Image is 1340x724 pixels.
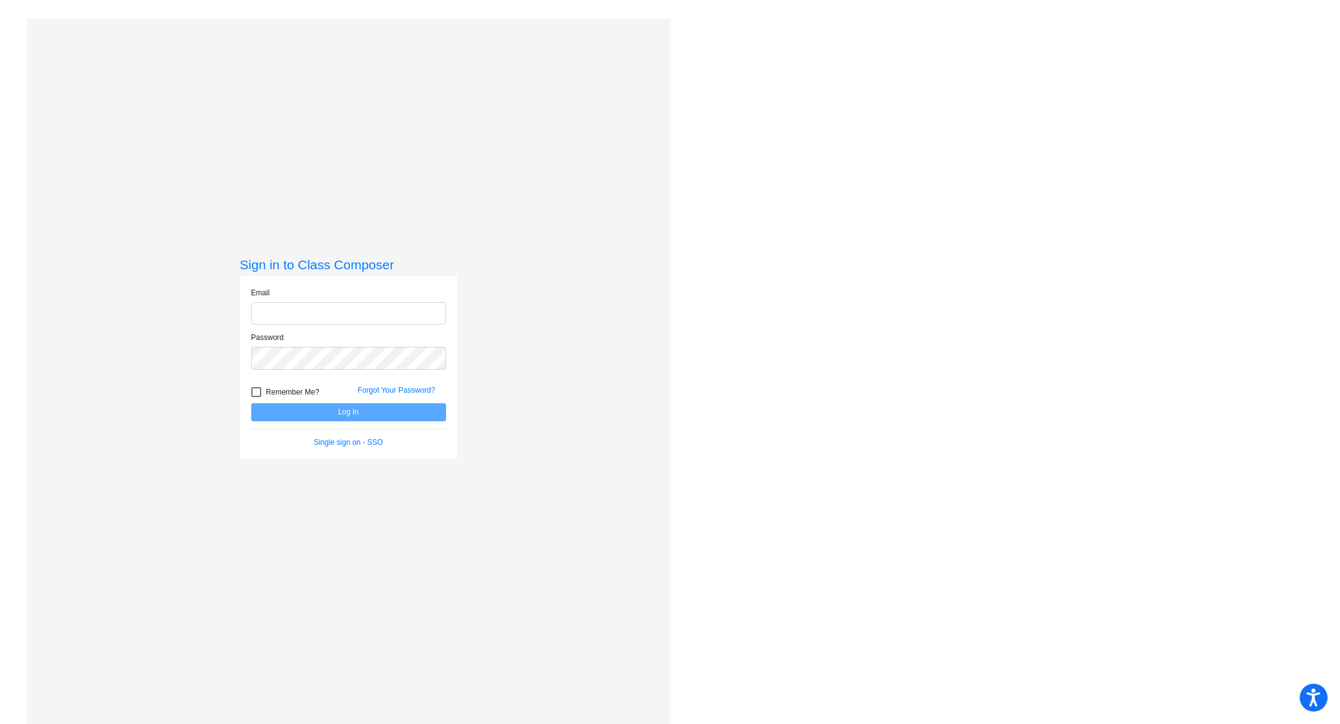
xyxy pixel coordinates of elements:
[358,386,435,395] a: Forgot Your Password?
[251,287,270,298] label: Email
[314,438,383,447] a: Single sign on - SSO
[251,403,446,421] button: Log In
[240,257,457,272] h3: Sign in to Class Composer
[251,332,284,343] label: Password
[266,385,319,400] span: Remember Me?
